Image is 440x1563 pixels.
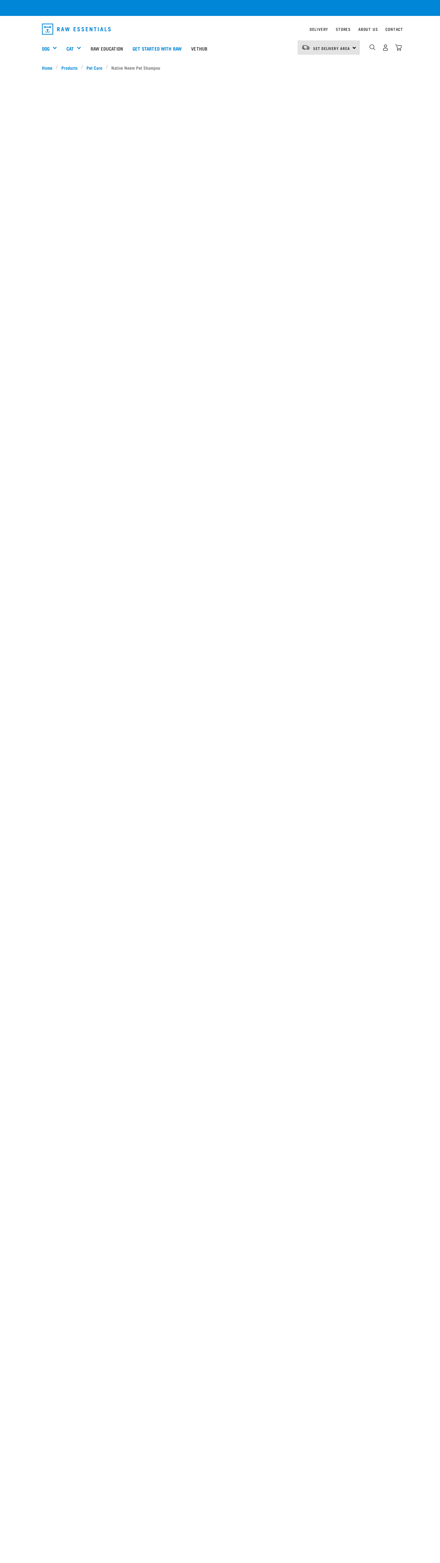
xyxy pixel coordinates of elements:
img: user.png [382,44,389,51]
a: Pet Care [83,64,106,71]
a: Delivery [310,28,328,30]
a: Get started with Raw [128,36,186,61]
a: Vethub [186,36,212,61]
img: home-icon@2x.png [395,44,402,51]
img: Raw Essentials Logo [42,24,111,35]
a: Dog [42,45,50,52]
a: Home [42,64,56,71]
img: home-icon-1@2x.png [369,44,375,50]
a: About Us [358,28,378,30]
nav: breadcrumbs [42,64,398,71]
a: Cat [66,45,74,52]
img: van-moving.png [301,45,310,50]
span: Set Delivery Area [313,47,350,49]
a: Contact [385,28,403,30]
a: Stores [336,28,351,30]
a: Raw Education [86,36,128,61]
a: Products [58,64,81,71]
nav: dropdown navigation [37,21,403,37]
